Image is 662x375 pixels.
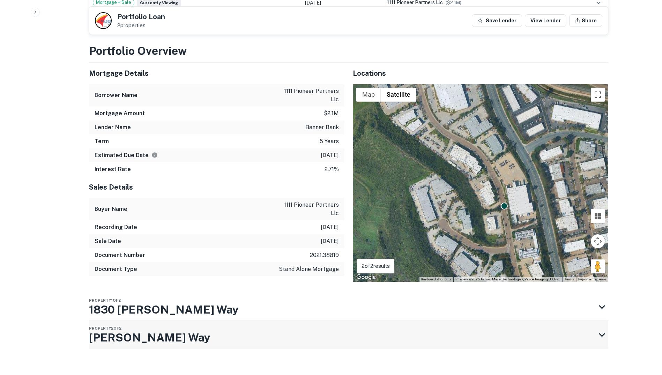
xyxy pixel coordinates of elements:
[89,182,344,192] h5: Sales Details
[95,265,137,273] h6: Document Type
[117,22,165,29] p: 2 properties
[321,151,339,160] p: [DATE]
[89,293,608,321] div: Property1of21830 [PERSON_NAME] Way
[310,251,339,259] p: 2021.38819
[89,321,608,349] div: Property2of2[PERSON_NAME] Way
[455,277,560,281] span: Imagery ©2025 Airbus, Maxar Technologies, Vexcel Imaging US, Inc.
[95,237,121,245] h6: Sale Date
[276,201,339,218] p: 1111 pioneer partners llc
[95,165,131,174] h6: Interest Rate
[95,137,109,146] h6: Term
[89,301,239,318] h3: 1830 [PERSON_NAME] Way
[117,13,165,20] h5: Portfolio Loan
[95,223,137,231] h6: Recording Date
[95,91,137,100] h6: Borrower Name
[591,88,605,102] button: Toggle fullscreen view
[95,251,145,259] h6: Document Number
[421,277,451,282] button: Keyboard shortcuts
[95,123,131,132] h6: Lender Name
[578,277,606,281] a: Report a map error
[564,277,574,281] a: Terms (opens in new tab)
[627,319,662,353] iframe: Chat Widget
[591,209,605,223] button: Tilt map
[381,88,416,102] button: Show satellite imagery
[324,109,339,118] p: $2.1m
[591,259,605,273] button: Drag Pegman onto the map to open Street View
[89,298,121,302] span: Property 1 of 2
[321,237,339,245] p: [DATE]
[472,14,522,27] button: Save Lender
[95,151,158,160] h6: Estimated Due Date
[279,265,339,273] p: stand alone mortgage
[151,152,158,158] svg: Estimate is based on a standard schedule for this type of loan.
[362,262,390,270] p: 2 of 2 results
[591,234,605,248] button: Map camera controls
[89,326,121,330] span: Property 2 of 2
[89,329,210,346] h3: [PERSON_NAME] Way
[356,88,381,102] button: Show street map
[95,205,127,213] h6: Buyer Name
[320,137,339,146] p: 5 years
[89,68,344,79] h5: Mortgage Details
[569,14,602,27] button: Share
[321,223,339,231] p: [DATE]
[305,123,339,132] p: banner bank
[95,109,145,118] h6: Mortgage Amount
[355,273,378,282] img: Google
[525,14,566,27] a: View Lender
[276,87,339,104] p: 1111 pioneer partners llc
[325,165,339,174] p: 2.71%
[353,68,608,79] h5: Locations
[89,43,608,59] h3: Portfolio Overview
[355,273,378,282] a: Open this area in Google Maps (opens a new window)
